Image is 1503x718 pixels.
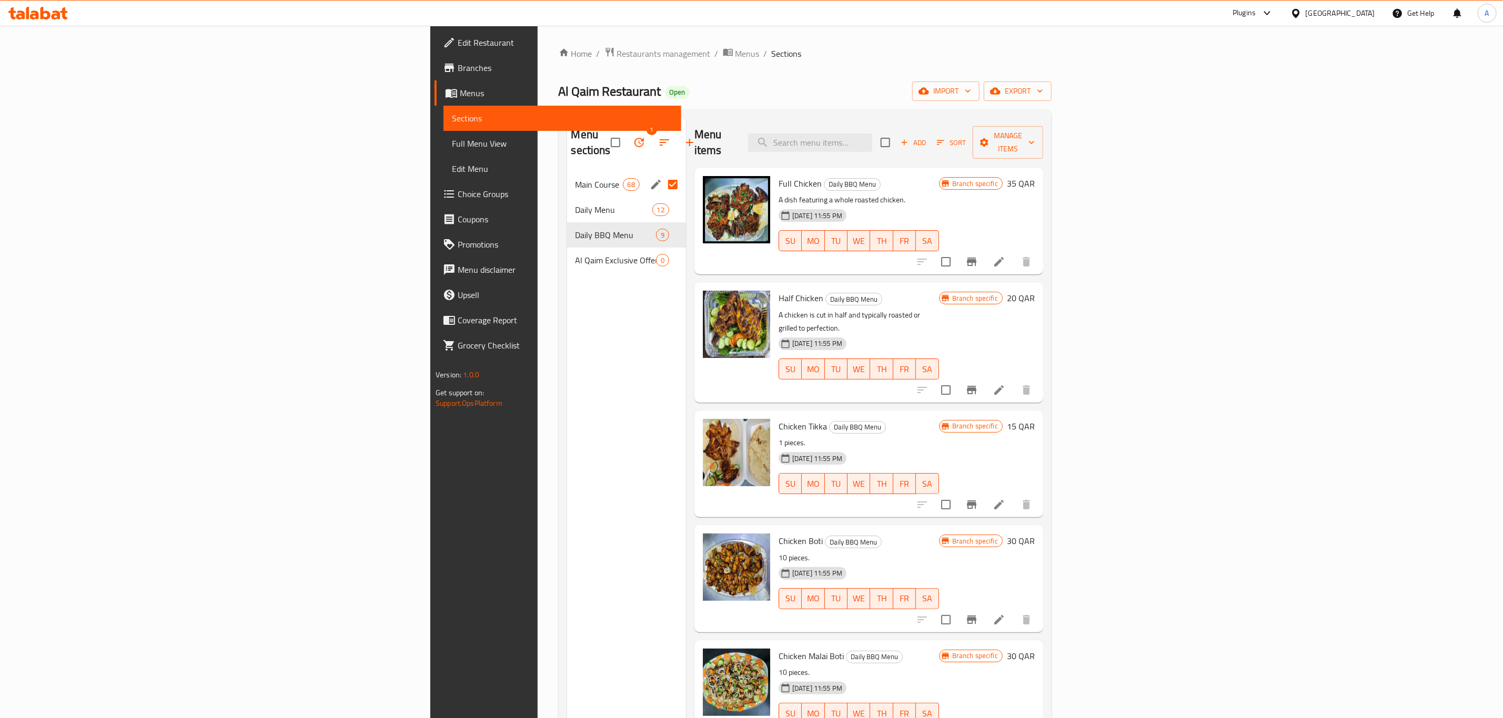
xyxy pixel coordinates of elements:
[981,129,1035,156] span: Manage items
[436,386,484,399] span: Get support on:
[846,651,903,663] div: Daily BBQ Menu
[657,230,669,240] span: 9
[874,362,889,377] span: TH
[916,358,939,379] button: SA
[897,233,912,249] span: FR
[788,454,846,464] span: [DATE] 11:55 PM
[852,233,866,249] span: WE
[576,203,652,216] span: Daily Menu
[852,591,866,606] span: WE
[783,591,798,606] span: SU
[703,291,770,358] img: Half Chicken
[458,61,673,74] span: Branches
[458,238,673,251] span: Promotions
[567,197,686,222] div: Daily Menu12
[576,254,656,266] span: Al Qaim Exclusive Offers
[443,131,681,156] a: Full Menu View
[458,188,673,200] span: Choice Groups
[703,649,770,716] img: Chicken Malai Boti
[993,613,1005,626] a: Edit menu item
[937,137,966,149] span: Sort
[829,362,843,377] span: TU
[436,368,461,382] span: Version:
[806,233,820,249] span: MO
[916,230,939,251] button: SA
[993,384,1005,396] a: Edit menu item
[874,591,889,606] span: TH
[825,536,881,548] span: Daily BBQ Menu
[912,81,980,101] button: import
[623,178,640,191] div: items
[779,193,939,207] p: A dish featuring a whole roasted chicken.
[959,492,984,517] button: Branch-specific-item
[435,181,681,207] a: Choice Groups
[623,180,639,190] span: 68
[783,233,798,249] span: SU
[829,421,886,434] div: Daily BBQ Menu
[829,233,843,249] span: TU
[463,368,479,382] span: 1.0.0
[893,473,916,494] button: FR
[779,176,822,191] span: Full Chicken
[1014,492,1039,517] button: delete
[435,282,681,307] a: Upsell
[452,162,673,175] span: Edit Menu
[848,358,870,379] button: WE
[806,362,820,377] span: MO
[715,47,719,60] li: /
[935,251,957,273] span: Select to update
[1007,291,1035,305] h6: 20 QAR
[1485,7,1489,19] span: A
[825,358,848,379] button: TU
[802,588,824,609] button: MO
[948,651,1002,661] span: Branch specific
[703,176,770,243] img: Full Chicken
[993,498,1005,511] a: Edit menu item
[458,36,673,49] span: Edit Restaurant
[436,396,502,410] a: Support.OpsPlatform
[802,358,824,379] button: MO
[576,229,656,241] span: Daily BBQ Menu
[825,588,848,609] button: TU
[920,476,934,491] span: SA
[852,362,866,377] span: WE
[435,232,681,257] a: Promotions
[948,179,1002,189] span: Branch specific
[748,134,872,152] input: search
[848,473,870,494] button: WE
[656,229,669,241] div: items
[829,476,843,491] span: TU
[653,205,669,215] span: 12
[935,609,957,631] span: Select to update
[559,47,1052,60] nav: breadcrumb
[647,125,657,135] span: 1
[443,156,681,181] a: Edit Menu
[874,131,896,153] span: Select section
[846,651,902,663] span: Daily BBQ Menu
[1233,7,1256,19] div: Plugins
[703,419,770,486] img: Chicken Tikka
[779,309,939,335] p: A chicken is cut in half and typically roasted or grilled to perfection.
[935,494,957,516] span: Select to update
[435,55,681,80] a: Branches
[657,255,669,265] span: 0
[893,230,916,251] button: FR
[934,135,969,151] button: Sort
[893,358,916,379] button: FR
[824,178,880,190] span: Daily BBQ Menu
[984,81,1052,101] button: export
[870,588,893,609] button: TH
[452,112,673,125] span: Sections
[920,591,934,606] span: SA
[1014,607,1039,632] button: delete
[897,476,912,491] span: FR
[458,314,673,326] span: Coverage Report
[1007,649,1035,663] h6: 30 QAR
[825,230,848,251] button: TU
[460,87,673,99] span: Menus
[897,591,912,606] span: FR
[893,588,916,609] button: FR
[788,339,846,348] span: [DATE] 11:55 PM
[920,233,934,249] span: SA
